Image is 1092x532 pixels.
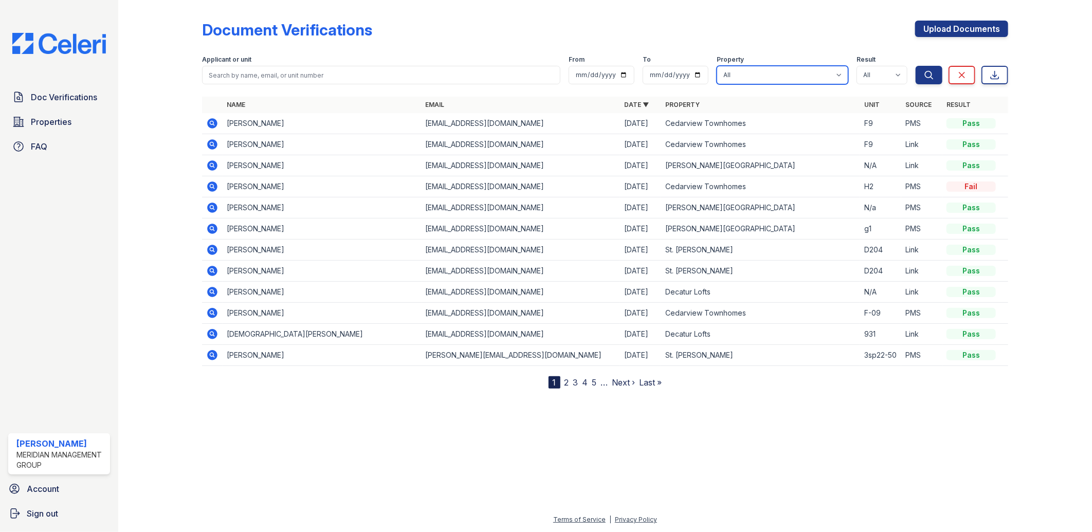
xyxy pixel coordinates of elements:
[8,87,110,107] a: Doc Verifications
[422,261,621,282] td: [EMAIL_ADDRESS][DOMAIN_NAME]
[860,282,901,303] td: N/A
[223,282,422,303] td: [PERSON_NAME]
[223,197,422,218] td: [PERSON_NAME]
[860,324,901,345] td: 931
[901,282,942,303] td: Link
[717,56,744,64] label: Property
[661,324,860,345] td: Decatur Lofts
[661,113,860,134] td: Cedarview Townhomes
[422,176,621,197] td: [EMAIL_ADDRESS][DOMAIN_NAME]
[947,287,996,297] div: Pass
[860,176,901,197] td: H2
[569,56,585,64] label: From
[620,240,661,261] td: [DATE]
[620,113,661,134] td: [DATE]
[661,261,860,282] td: St. [PERSON_NAME]
[860,261,901,282] td: D204
[864,101,880,108] a: Unit
[422,282,621,303] td: [EMAIL_ADDRESS][DOMAIN_NAME]
[661,240,860,261] td: St. [PERSON_NAME]
[223,134,422,155] td: [PERSON_NAME]
[901,218,942,240] td: PMS
[860,240,901,261] td: D204
[620,324,661,345] td: [DATE]
[202,66,561,84] input: Search by name, email, or unit number
[223,324,422,345] td: [DEMOGRAPHIC_DATA][PERSON_NAME]
[620,303,661,324] td: [DATE]
[915,21,1008,37] a: Upload Documents
[947,160,996,171] div: Pass
[583,377,588,388] a: 4
[947,350,996,360] div: Pass
[620,218,661,240] td: [DATE]
[947,203,996,213] div: Pass
[620,176,661,197] td: [DATE]
[549,376,560,389] div: 1
[609,516,611,523] div: |
[227,101,245,108] a: Name
[947,245,996,255] div: Pass
[905,101,932,108] a: Source
[16,450,106,470] div: Meridian Management Group
[901,134,942,155] td: Link
[422,113,621,134] td: [EMAIL_ADDRESS][DOMAIN_NAME]
[422,197,621,218] td: [EMAIL_ADDRESS][DOMAIN_NAME]
[4,479,114,499] a: Account
[947,101,971,108] a: Result
[901,240,942,261] td: Link
[947,139,996,150] div: Pass
[620,261,661,282] td: [DATE]
[860,155,901,176] td: N/A
[223,240,422,261] td: [PERSON_NAME]
[661,155,860,176] td: [PERSON_NAME][GEOGRAPHIC_DATA]
[422,134,621,155] td: [EMAIL_ADDRESS][DOMAIN_NAME]
[8,112,110,132] a: Properties
[223,218,422,240] td: [PERSON_NAME]
[223,176,422,197] td: [PERSON_NAME]
[422,218,621,240] td: [EMAIL_ADDRESS][DOMAIN_NAME]
[223,155,422,176] td: [PERSON_NAME]
[620,197,661,218] td: [DATE]
[223,261,422,282] td: [PERSON_NAME]
[31,116,71,128] span: Properties
[901,113,942,134] td: PMS
[202,21,372,39] div: Document Verifications
[901,303,942,324] td: PMS
[901,155,942,176] td: Link
[422,324,621,345] td: [EMAIL_ADDRESS][DOMAIN_NAME]
[4,33,114,54] img: CE_Logo_Blue-a8612792a0a2168367f1c8372b55b34899dd931a85d93a1a3d3e32e68fde9ad4.png
[860,197,901,218] td: N/a
[901,176,942,197] td: PMS
[615,516,657,523] a: Privacy Policy
[947,181,996,192] div: Fail
[857,56,876,64] label: Result
[661,303,860,324] td: Cedarview Townhomes
[661,134,860,155] td: Cedarview Townhomes
[31,140,47,153] span: FAQ
[860,218,901,240] td: g1
[661,345,860,366] td: St. [PERSON_NAME]
[422,303,621,324] td: [EMAIL_ADDRESS][DOMAIN_NAME]
[947,118,996,129] div: Pass
[860,113,901,134] td: F9
[947,266,996,276] div: Pass
[620,345,661,366] td: [DATE]
[422,155,621,176] td: [EMAIL_ADDRESS][DOMAIN_NAME]
[612,377,635,388] a: Next ›
[620,282,661,303] td: [DATE]
[624,101,649,108] a: Date ▼
[901,345,942,366] td: PMS
[27,483,59,495] span: Account
[4,503,114,524] a: Sign out
[223,345,422,366] td: [PERSON_NAME]
[553,516,606,523] a: Terms of Service
[901,261,942,282] td: Link
[422,240,621,261] td: [EMAIL_ADDRESS][DOMAIN_NAME]
[661,282,860,303] td: Decatur Lofts
[661,176,860,197] td: Cedarview Townhomes
[947,308,996,318] div: Pass
[202,56,251,64] label: Applicant or unit
[860,303,901,324] td: F-09
[601,376,608,389] span: …
[661,197,860,218] td: [PERSON_NAME][GEOGRAPHIC_DATA]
